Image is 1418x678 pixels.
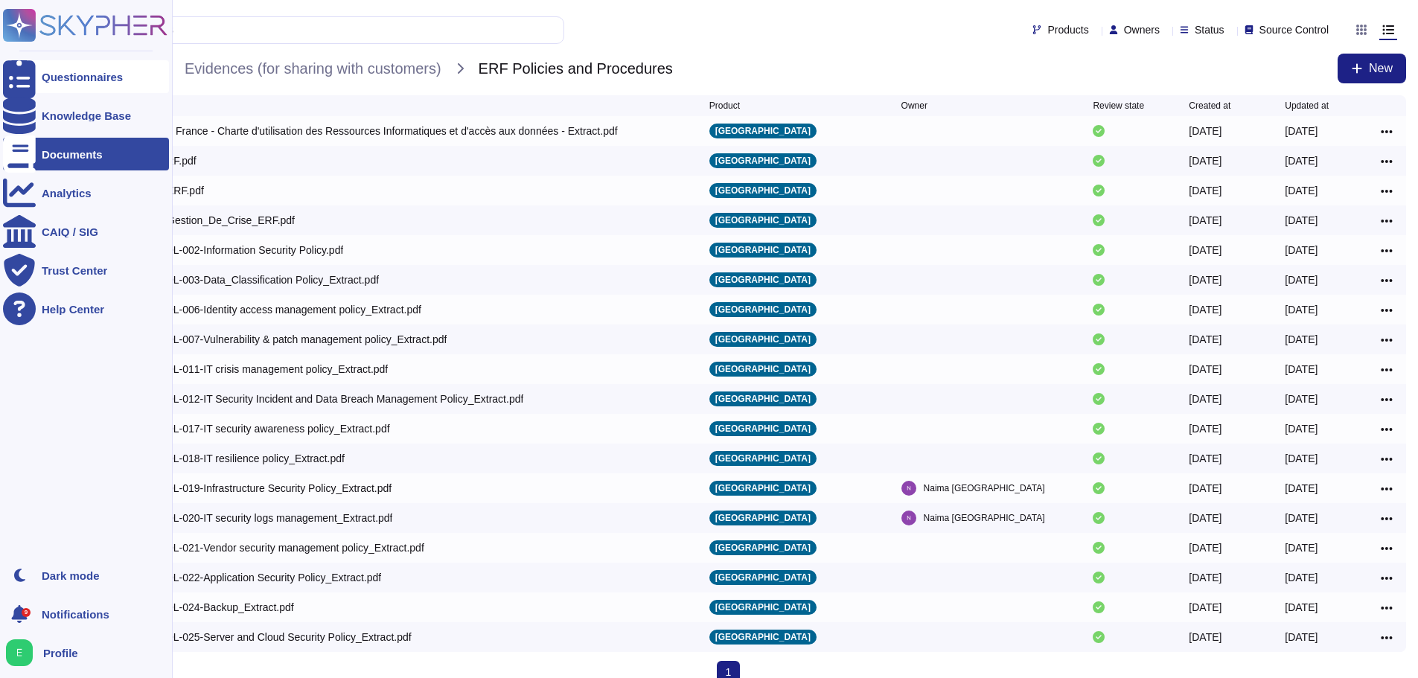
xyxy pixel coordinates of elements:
p: [GEOGRAPHIC_DATA] [715,603,811,612]
div: [DATE] [1285,302,1318,317]
img: user [901,511,916,525]
div: SEC-POL-021-Vendor security management policy_Extract.pdf [133,540,424,555]
div: SEC-POL-017-IT security awareness policy_Extract.pdf [133,421,389,436]
img: user [6,639,33,666]
div: Documents [42,149,103,160]
div: CAIQ / SIG [42,226,98,237]
span: Created at [1189,101,1230,110]
span: Owners [1124,25,1160,35]
a: Trust Center [3,254,169,287]
div: [DATE] [1285,540,1318,555]
div: [DATE] [1285,153,1318,168]
div: [DATE] [1189,362,1221,377]
div: [DATE] [1189,213,1221,228]
div: [DATE] [1189,630,1221,645]
div: Trust Center [42,265,107,276]
div: [DATE] [1189,243,1221,258]
p: [GEOGRAPHIC_DATA] [715,514,811,522]
a: Help Center [3,292,169,325]
div: [DATE] [1285,213,1318,228]
div: SEC-POL-018-IT resilience policy_Extract.pdf [133,451,345,466]
span: Review state [1093,101,1144,110]
div: [DATE] [1285,362,1318,377]
div: [DATE] [1189,153,1221,168]
p: [GEOGRAPHIC_DATA] [715,305,811,314]
div: SEC-POL-006-Identity access management policy_Extract.pdf [133,302,421,317]
p: [GEOGRAPHIC_DATA] [715,127,811,135]
span: Status [1195,25,1224,35]
div: [DATE] [1189,391,1221,406]
span: Evidences (for sharing with customers) [177,57,449,80]
p: [GEOGRAPHIC_DATA] [715,424,811,433]
a: Documents [3,138,169,170]
div: [DATE] [1189,332,1221,347]
p: [GEOGRAPHIC_DATA] [715,216,811,225]
div: Dark mode [42,570,100,581]
div: [DATE] [1189,272,1221,287]
div: [DATE] [1285,421,1318,436]
span: Naima [GEOGRAPHIC_DATA] [924,481,1045,496]
input: Search by keywords [59,17,563,43]
div: [DATE] [1285,391,1318,406]
div: [DATE] [1285,183,1318,198]
p: [GEOGRAPHIC_DATA] [715,275,811,284]
div: [DATE] [1285,451,1318,466]
span: Naima [GEOGRAPHIC_DATA] [924,511,1045,525]
p: [GEOGRAPHIC_DATA] [715,186,811,195]
span: Source Control [1259,25,1329,35]
div: Knowledge Base [42,110,131,121]
div: Edenred France - Charte d'utilisation des Ressources Informatiques et d'accès aux données - Extra... [133,124,617,138]
div: SEC-POL-003-Data_Classification Policy_Extract.pdf [133,272,379,287]
span: New [1369,63,1393,74]
div: Help Center [42,304,104,315]
div: SEC-POL-002-Information Security Policy.pdf [133,243,343,258]
div: [DATE] [1189,600,1221,615]
div: [DATE] [1189,302,1221,317]
img: user [901,481,916,496]
p: [GEOGRAPHIC_DATA] [715,573,811,582]
div: [DATE] [1189,421,1221,436]
span: Products [1047,25,1088,35]
span: Notifications [42,609,109,620]
div: SEC-POL-024-Backup_Extract.pdf [133,600,294,615]
div: SEC-POL-022-Application Security Policy_Extract.pdf [133,570,381,585]
p: [GEOGRAPHIC_DATA] [715,454,811,463]
div: PUPA_Gestion_De_Crise_ERF.pdf [133,213,295,228]
a: Knowledge Base [3,99,169,132]
span: Product [709,101,740,110]
a: Analytics [3,176,169,209]
div: [DATE] [1189,481,1221,496]
a: Questionnaires [3,60,169,93]
div: SEC-POL-012-IT Security Incident and Data Breach Management Policy_Extract.pdf [133,391,523,406]
div: SEC-POL-011-IT crisis management policy_Extract.pdf [133,362,388,377]
p: [GEOGRAPHIC_DATA] [715,246,811,255]
div: [DATE] [1285,124,1318,138]
div: [DATE] [1285,511,1318,525]
div: [DATE] [1285,332,1318,347]
div: [DATE] [1285,570,1318,585]
div: SEC-POL-025-Server and Cloud Security Policy_Extract.pdf [133,630,412,645]
p: [GEOGRAPHIC_DATA] [715,156,811,165]
div: [DATE] [1285,481,1318,496]
p: [GEOGRAPHIC_DATA] [715,394,811,403]
div: [DATE] [1285,600,1318,615]
div: [DATE] [1189,570,1221,585]
div: Analytics [42,188,92,199]
p: [GEOGRAPHIC_DATA] [715,543,811,552]
div: [DATE] [1285,630,1318,645]
div: [DATE] [1189,451,1221,466]
p: [GEOGRAPHIC_DATA] [715,633,811,642]
a: CAIQ / SIG [3,215,169,248]
div: [DATE] [1189,511,1221,525]
div: Questionnaires [42,71,123,83]
div: SEC-POL-019-Infrastructure Security Policy_Extract.pdf [133,481,392,496]
div: [DATE] [1189,183,1221,198]
span: Owner [901,101,927,110]
div: [DATE] [1189,540,1221,555]
div: SEC-POL-007-Vulnerability & patch management policy_Extract.pdf [133,332,447,347]
button: New [1338,54,1406,83]
span: Updated at [1285,101,1329,110]
div: SEC-POL-020-IT security logs management_Extract.pdf [133,511,392,525]
span: Profile [43,647,78,659]
span: ERF Policies and Procedures [471,57,680,80]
